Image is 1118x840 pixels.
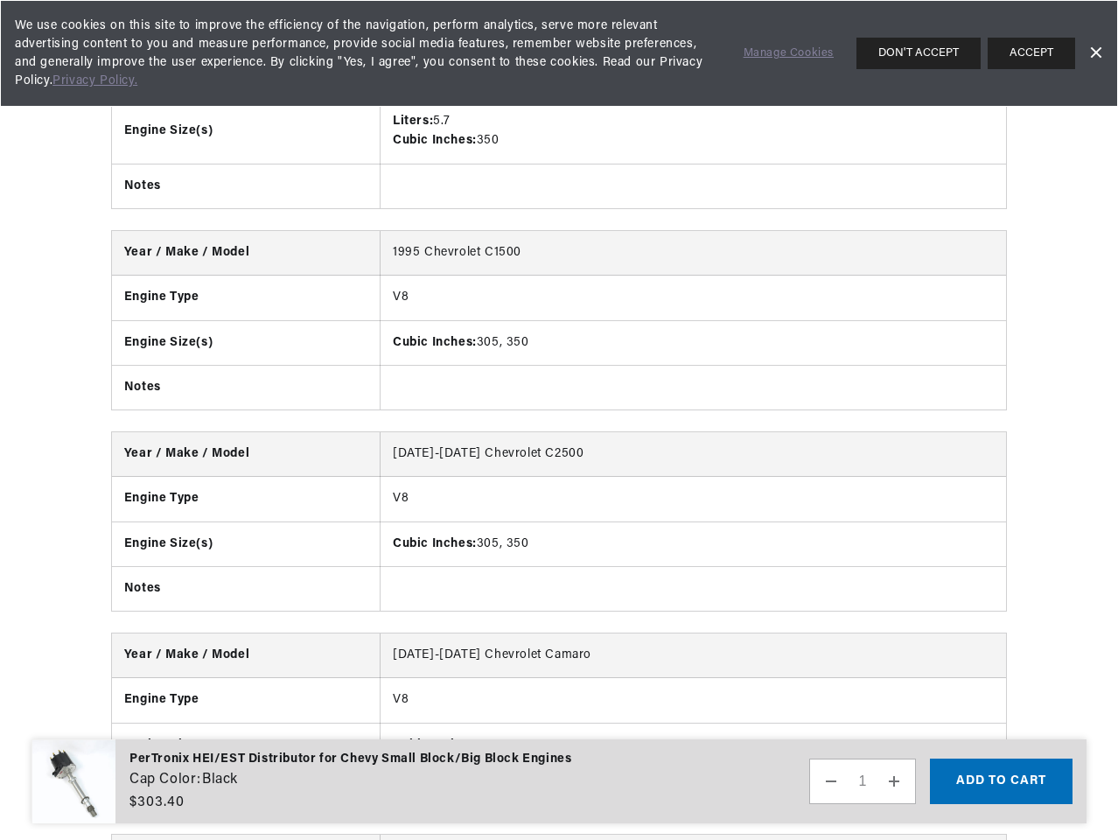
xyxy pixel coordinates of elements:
td: [DATE]-[DATE] Chevrolet C2500 [381,432,1007,477]
span: $303.40 [129,792,185,813]
img: PerTronix HEI/EST Distributor for Chevy Small Block/Big Block Engines [31,739,115,824]
strong: Cubic Inches: [393,738,477,752]
a: Manage Cookies [744,45,834,63]
td: V8 [381,678,1007,723]
th: Notes [112,567,381,612]
th: Notes [112,164,381,208]
button: Add to cart [930,759,1073,804]
th: Engine Size(s) [112,723,381,767]
th: Year / Make / Model [112,633,381,678]
td: 305, 350 [381,521,1007,566]
th: Year / Make / Model [112,231,381,276]
button: ACCEPT [988,38,1075,69]
strong: Liters: [393,115,433,128]
strong: Cubic Inches: [393,537,477,550]
th: Engine Type [112,276,381,320]
th: Engine Size(s) [112,521,381,566]
th: Year / Make / Model [112,432,381,477]
td: 305, 350 [381,320,1007,365]
th: Notes [112,365,381,409]
dt: Cap Color: [129,769,201,792]
th: Engine Type [112,477,381,521]
td: V8 [381,276,1007,320]
th: Engine Size(s) [112,99,381,164]
td: 1995 Chevrolet C1500 [381,231,1007,276]
td: V8 [381,477,1007,521]
strong: Cubic Inches: [393,134,477,147]
a: Dismiss Banner [1082,40,1108,66]
td: 5.7 350 [381,99,1007,164]
th: Engine Size(s) [112,320,381,365]
dd: Black [202,769,238,792]
a: Privacy Policy. [52,74,137,87]
td: 305, 350 [381,723,1007,767]
th: Engine Type [112,678,381,723]
div: PerTronix HEI/EST Distributor for Chevy Small Block/Big Block Engines [129,750,571,769]
strong: Cubic Inches: [393,336,477,349]
td: [DATE]-[DATE] Chevrolet Camaro [381,633,1007,678]
span: We use cookies on this site to improve the efficiency of the navigation, perform analytics, serve... [15,17,719,90]
button: DON'T ACCEPT [856,38,981,69]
